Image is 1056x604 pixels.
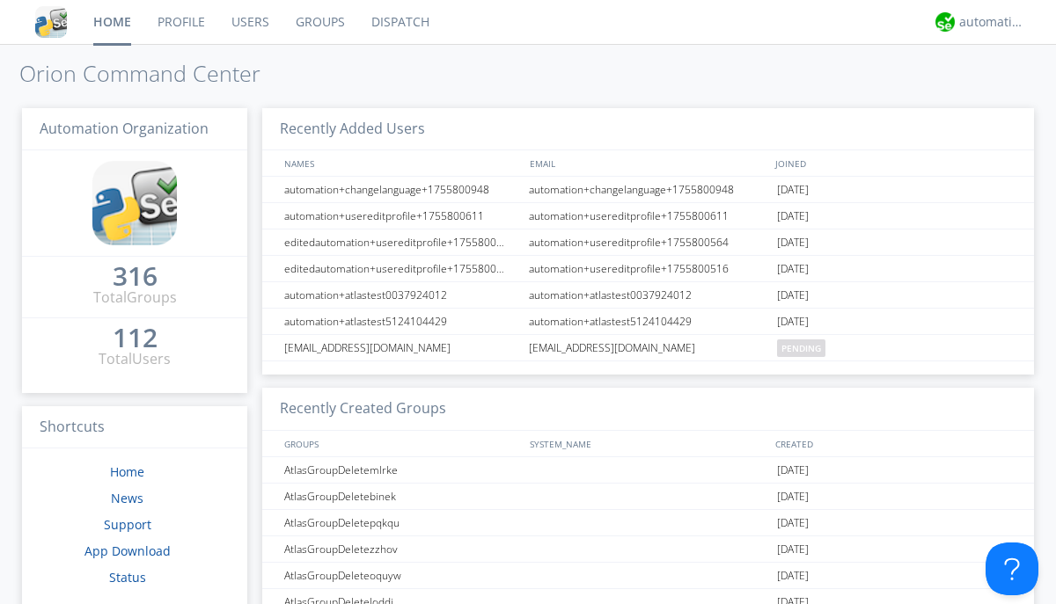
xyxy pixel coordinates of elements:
[92,161,177,245] img: cddb5a64eb264b2086981ab96f4c1ba7
[93,287,177,308] div: Total Groups
[777,536,809,563] span: [DATE]
[262,536,1034,563] a: AtlasGroupDeletezzhov[DATE]
[280,229,524,255] div: editedautomation+usereditprofile+1755800564
[777,563,809,589] span: [DATE]
[771,431,1017,456] div: CREATED
[280,309,524,334] div: automation+atlastest5124104429
[262,563,1034,589] a: AtlasGroupDeleteoquyw[DATE]
[280,563,524,588] div: AtlasGroupDeleteoquyw
[280,431,521,456] div: GROUPS
[262,335,1034,361] a: [EMAIL_ADDRESS][DOMAIN_NAME][EMAIL_ADDRESS][DOMAIN_NAME]pending
[262,388,1034,431] h3: Recently Created Groups
[280,457,524,483] div: AtlasGroupDeletemlrke
[771,150,1017,176] div: JOINED
[262,203,1034,229] a: automation+usereditprofile+1755800611automation+usereditprofile+1755800611[DATE]
[524,229,773,255] div: automation+usereditprofile+1755800564
[524,282,773,308] div: automation+atlastest0037924012
[524,203,773,229] div: automation+usereditprofile+1755800611
[35,6,67,38] img: cddb5a64eb264b2086981ab96f4c1ba7
[777,256,809,282] span: [DATE]
[524,177,773,202] div: automation+changelanguage+1755800948
[280,282,524,308] div: automation+atlastest0037924012
[524,335,773,360] div: [EMAIL_ADDRESS][DOMAIN_NAME]
[262,457,1034,484] a: AtlasGroupDeletemlrke[DATE]
[113,329,158,349] a: 112
[280,335,524,360] div: [EMAIL_ADDRESS][DOMAIN_NAME]
[777,177,809,203] span: [DATE]
[280,150,521,176] div: NAMES
[111,490,143,506] a: News
[280,510,524,535] div: AtlasGroupDeletepqkqu
[280,536,524,562] div: AtlasGroupDeletezzhov
[777,282,809,309] span: [DATE]
[935,12,955,32] img: d2d01cd9b4174d08988066c6d424eccd
[104,516,151,533] a: Support
[262,108,1034,151] h3: Recently Added Users
[262,256,1034,282] a: editedautomation+usereditprofile+1755800516automation+usereditprofile+1755800516[DATE]
[777,484,809,510] span: [DATE]
[262,484,1034,510] a: AtlasGroupDeletebinek[DATE]
[280,484,524,509] div: AtlasGroupDeletebinek
[777,339,825,357] span: pending
[262,282,1034,309] a: automation+atlastest0037924012automation+atlastest0037924012[DATE]
[262,177,1034,203] a: automation+changelanguage+1755800948automation+changelanguage+1755800948[DATE]
[84,542,171,559] a: App Download
[113,267,158,285] div: 316
[280,256,524,281] div: editedautomation+usereditprofile+1755800516
[959,13,1025,31] div: automation+atlas
[262,229,1034,256] a: editedautomation+usereditprofile+1755800564automation+usereditprofile+1755800564[DATE]
[109,569,146,586] a: Status
[113,329,158,346] div: 112
[262,309,1034,335] a: automation+atlastest5124104429automation+atlastest5124104429[DATE]
[525,431,771,456] div: SYSTEM_NAME
[777,457,809,484] span: [DATE]
[777,309,809,335] span: [DATE]
[262,510,1034,536] a: AtlasGroupDeletepqkqu[DATE]
[113,267,158,287] a: 316
[524,256,773,281] div: automation+usereditprofile+1755800516
[777,203,809,229] span: [DATE]
[986,542,1038,595] iframe: Toggle Customer Support
[525,150,771,176] div: EMAIL
[40,119,209,138] span: Automation Organization
[524,309,773,334] div: automation+atlastest5124104429
[99,349,171,369] div: Total Users
[777,229,809,256] span: [DATE]
[280,203,524,229] div: automation+usereditprofile+1755800611
[280,177,524,202] div: automation+changelanguage+1755800948
[777,510,809,536] span: [DATE]
[110,463,144,480] a: Home
[22,406,247,449] h3: Shortcuts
